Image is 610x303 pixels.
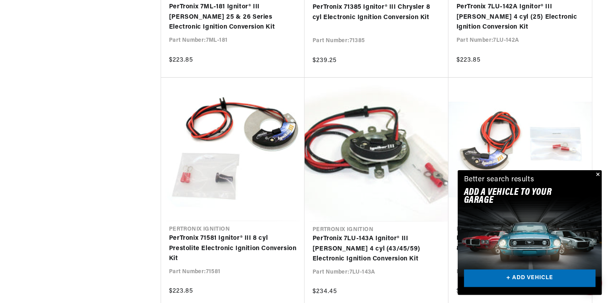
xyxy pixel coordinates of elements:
a: PerTronix 71581 Ignitor® III 8 cyl Prestolite Electronic Ignition Conversion Kit [169,233,297,264]
a: PerTronix 7ML-181 Ignitor® III [PERSON_NAME] 25 & 26 Series Electronic Ignition Conversion Kit [169,2,297,33]
div: Better search results [464,174,534,186]
a: PerTronix 7LU-143A Ignitor® III [PERSON_NAME] 4 cyl (43/45/59) Electronic Ignition Conversion Kit [313,234,441,264]
h2: Add A VEHICLE to your garage [464,188,576,205]
a: PerTronix 71282 Ignitor® III Ford 1954-56 8 cyl Electronic Ignition Conversion Kit [457,233,584,254]
button: Close [593,170,602,180]
a: PerTronix 7LU-142A Ignitor® III [PERSON_NAME] 4 cyl (25) Electronic Ignition Conversion Kit [457,2,584,33]
a: PerTronix 71385 Ignitor® III Chrysler 8 cyl Electronic Ignition Conversion Kit [313,2,441,23]
a: + ADD VEHICLE [464,270,596,287]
